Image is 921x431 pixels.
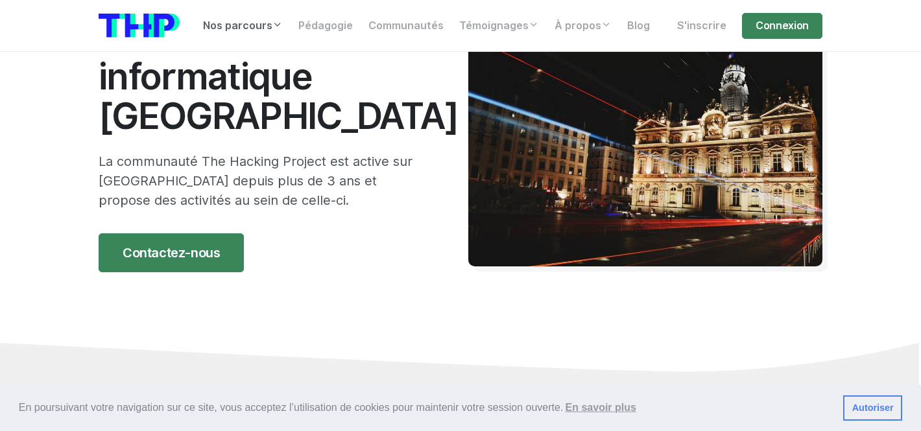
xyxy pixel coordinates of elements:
[451,13,547,39] a: Témoignages
[843,395,902,421] a: dismiss cookie message
[547,13,619,39] a: À propos
[99,16,429,136] h1: Formation informatique [GEOGRAPHIC_DATA]
[99,152,429,210] p: La communauté The Hacking Project est active sur [GEOGRAPHIC_DATA] depuis plus de 3 ans et propos...
[195,13,291,39] a: Nos parcours
[619,13,658,39] a: Blog
[563,398,638,417] a: learn more about cookies
[468,30,822,266] img: Lyon
[361,13,451,39] a: Communautés
[291,13,361,39] a: Pédagogie
[669,13,734,39] a: S'inscrire
[99,14,180,38] img: logo
[19,398,833,417] span: En poursuivant votre navigation sur ce site, vous acceptez l’utilisation de cookies pour mainteni...
[742,13,822,39] a: Connexion
[99,233,244,272] a: Contactez-nous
